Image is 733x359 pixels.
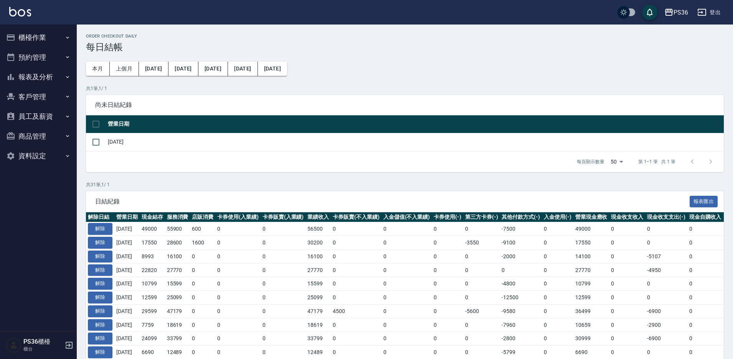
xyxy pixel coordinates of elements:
div: 50 [608,151,626,172]
th: 解除日結 [86,212,114,222]
th: 服務消費 [165,212,190,222]
td: -2900 [645,318,687,332]
th: 營業日期 [114,212,140,222]
td: 15599 [165,277,190,291]
td: 0 [190,318,215,332]
td: 0 [215,332,261,346]
td: 29599 [140,304,165,318]
td: 27770 [165,263,190,277]
button: 解除 [88,333,112,344]
th: 現金收支收入 [609,212,645,222]
td: 0 [331,332,381,346]
td: 8993 [140,249,165,263]
td: -2000 [500,249,542,263]
td: -5600 [463,304,500,318]
td: 0 [261,249,306,263]
button: 櫃檯作業 [3,28,74,48]
td: 0 [542,277,573,291]
td: 0 [609,249,645,263]
td: 0 [463,332,500,346]
td: 27770 [573,263,609,277]
th: 卡券販賣(不入業績) [331,212,381,222]
th: 業績收入 [305,212,331,222]
button: [DATE] [258,62,287,76]
td: 0 [190,291,215,305]
td: 0 [261,277,306,291]
td: 0 [381,291,432,305]
td: 0 [261,332,306,346]
td: 22820 [140,263,165,277]
button: 解除 [88,346,112,358]
td: 0 [687,222,723,236]
td: 24099 [140,332,165,346]
td: -4800 [500,277,542,291]
span: 日結紀錄 [95,198,690,205]
td: [DATE] [114,249,140,263]
td: 0 [432,222,463,236]
td: 30999 [573,332,609,346]
td: 0 [215,222,261,236]
td: 0 [381,236,432,250]
td: 0 [687,263,723,277]
td: 0 [190,332,215,346]
td: 0 [432,318,463,332]
td: -9100 [500,236,542,250]
td: 0 [261,304,306,318]
button: 報表及分析 [3,67,74,87]
td: 0 [609,263,645,277]
th: 店販消費 [190,212,215,222]
td: 0 [261,291,306,305]
td: 0 [645,222,687,236]
td: 0 [687,318,723,332]
td: 0 [542,222,573,236]
td: 0 [542,318,573,332]
td: -5107 [645,249,687,263]
td: 0 [542,236,573,250]
td: -9580 [500,304,542,318]
td: 0 [381,318,432,332]
td: 27770 [305,263,331,277]
td: 0 [463,263,500,277]
td: 16100 [305,249,331,263]
button: 客戶管理 [3,87,74,107]
button: 預約管理 [3,48,74,67]
td: -3550 [463,236,500,250]
td: 0 [261,263,306,277]
td: 0 [609,318,645,332]
p: 第 1–1 筆 共 1 筆 [638,158,675,165]
td: 17550 [140,236,165,250]
td: 0 [687,249,723,263]
td: 0 [215,318,261,332]
td: 0 [215,304,261,318]
td: -2800 [500,332,542,346]
td: 0 [331,263,381,277]
th: 第三方卡券(-) [463,212,500,222]
td: [DATE] [114,263,140,277]
td: 0 [190,304,215,318]
td: 0 [331,236,381,250]
button: 報表匯出 [690,196,718,208]
td: -7960 [500,318,542,332]
td: 0 [381,332,432,346]
td: -12500 [500,291,542,305]
td: 0 [331,318,381,332]
td: 0 [687,304,723,318]
div: PS36 [674,8,688,17]
td: 0 [261,222,306,236]
td: 0 [645,236,687,250]
td: 0 [609,222,645,236]
td: 0 [500,263,542,277]
button: 解除 [88,251,112,262]
td: 0 [381,277,432,291]
td: 0 [331,249,381,263]
button: 登出 [694,5,724,20]
td: 0 [609,277,645,291]
td: 10799 [573,277,609,291]
th: 卡券使用(入業績) [215,212,261,222]
button: 資料設定 [3,146,74,166]
td: 49000 [140,222,165,236]
td: 0 [381,304,432,318]
td: 0 [463,277,500,291]
td: -6900 [645,304,687,318]
td: 0 [432,236,463,250]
